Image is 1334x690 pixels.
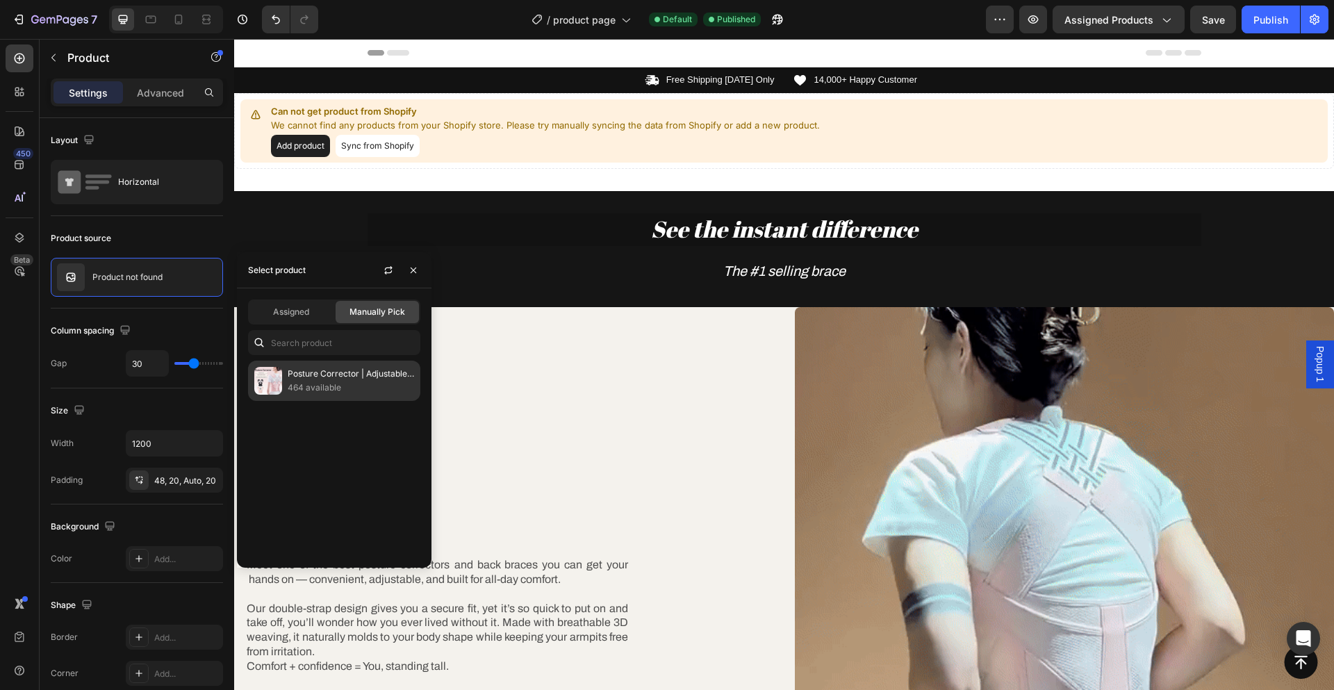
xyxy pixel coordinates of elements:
[51,552,72,565] div: Color
[1079,307,1093,343] span: Popup 1
[51,667,79,680] div: Corner
[13,148,33,159] div: 450
[51,631,78,643] div: Border
[13,504,394,548] p: Meet one of the best posture correctors and back braces you can get your hands on — convenient, a...
[67,49,186,66] p: Product
[118,166,203,198] div: Horizontal
[1287,622,1320,655] div: Open Intercom Messenger
[126,351,168,376] input: Auto
[663,13,692,26] span: Default
[13,440,191,471] strong: EASY-TO-WEAR
[1053,6,1185,33] button: Assigned Products
[13,563,394,621] p: Our double-strap design gives you a secure fit, yet it’s so quick to put on and take off, you’ll ...
[51,402,88,420] div: Size
[248,330,420,355] input: Search in Settings & Advanced
[717,13,755,26] span: Published
[37,80,586,94] p: We cannot find any products from your Shopify store. Please try manually syncing the data from Sh...
[288,381,414,395] p: 464 available
[51,322,133,340] div: Column spacing
[6,6,104,33] button: 7
[101,96,186,118] button: Sync from Shopify
[137,85,184,100] p: Advanced
[51,232,111,245] div: Product source
[13,491,151,503] strong: Lift your posture, lift your life.
[1190,6,1236,33] button: Save
[126,431,222,456] input: Auto
[248,264,306,277] div: Select product
[262,6,318,33] div: Undo/Redo
[254,367,282,395] img: collections
[288,367,414,381] p: Posture Corrector | Adjustable Back Support Belt for Abdominal Waist Correction, Spine Alignment ...
[57,263,85,291] img: no image transparent
[51,357,67,370] div: Gap
[69,85,108,100] p: Settings
[547,13,550,27] span: /
[154,668,220,680] div: Add...
[92,272,163,282] p: Product not found
[432,35,541,47] p: Free Shipping [DATE] Only
[37,66,586,80] p: Can not get product from Shopify
[51,474,83,486] div: Padding
[273,306,309,318] span: Assigned
[234,39,1334,690] iframe: Design area
[51,596,95,615] div: Shape
[1064,13,1153,27] span: Assigned Products
[51,131,97,150] div: Layout
[51,437,74,450] div: Width
[1253,13,1288,27] div: Publish
[51,518,118,536] div: Background
[10,254,33,265] div: Beta
[37,96,96,118] button: Add product
[1242,6,1300,33] button: Publish
[133,174,967,207] h2: See the instant difference
[580,35,684,47] p: 14,000+ Happy Customer
[349,306,405,318] span: Manually Pick
[154,475,220,487] div: 48, 20, Auto, 20
[91,11,97,28] p: 7
[154,553,220,566] div: Add...
[553,13,616,27] span: product page
[146,220,955,245] p: The #1 selling brace
[1202,14,1225,26] span: Save
[154,632,220,644] div: Add...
